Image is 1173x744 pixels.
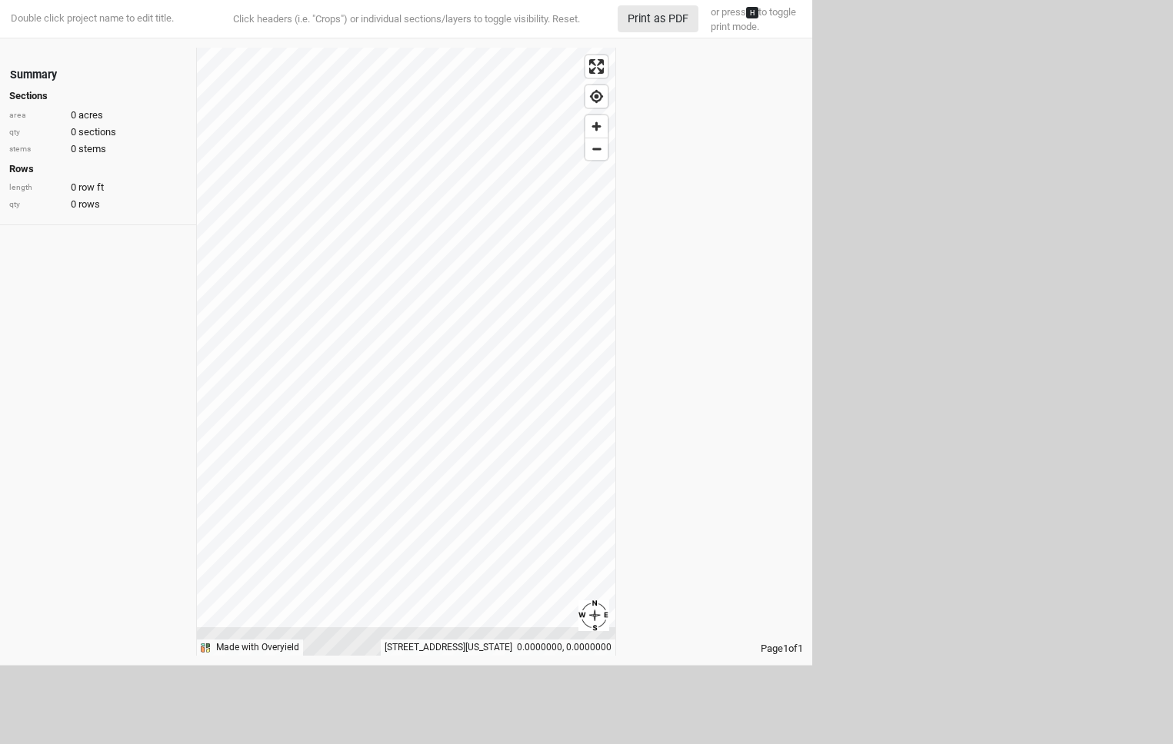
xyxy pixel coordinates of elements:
[78,198,100,211] span: rows
[10,67,57,83] div: Summary
[9,181,187,194] div: 0
[197,48,615,656] canvas: Map
[9,127,63,138] div: qty
[9,110,63,121] div: area
[9,198,187,211] div: 0
[9,163,187,175] h4: Rows
[618,5,698,32] button: Print as PDF
[9,90,187,102] h4: Sections
[9,142,187,156] div: 0
[78,142,106,156] span: stems
[746,7,758,18] kbd: H
[9,182,63,194] div: length
[78,108,103,122] span: acres
[585,115,608,138] button: Zoom in
[585,85,608,108] button: Find my location
[585,55,608,78] button: Enter fullscreen
[8,12,174,25] div: Double click project name to edit title.
[9,108,187,122] div: 0
[585,138,608,160] button: Zoom out
[9,199,63,211] div: qty
[616,642,812,656] div: Page 1 of 1
[78,181,104,194] span: row ft
[381,639,615,656] div: [STREET_ADDRESS][US_STATE] 0.0000000, 0.0000000
[9,144,63,155] div: stems
[9,125,187,139] div: 0
[78,125,116,139] span: sections
[552,12,580,27] button: Reset.
[202,12,610,27] div: Click headers (i.e. "Crops") or individual sections/layers to toggle visibility.
[216,641,299,654] div: Made with Overyield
